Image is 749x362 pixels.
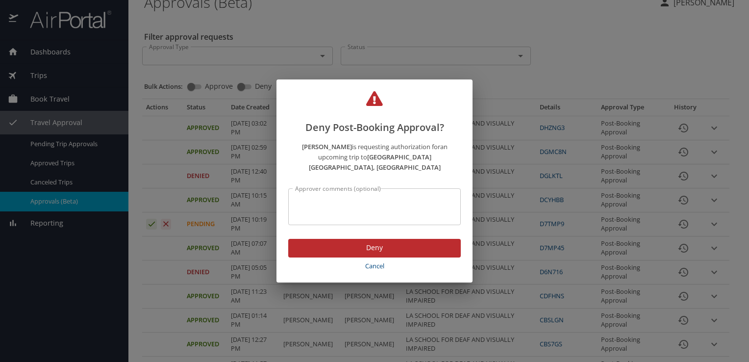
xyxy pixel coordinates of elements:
h2: Deny Post-Booking Approval? [288,91,461,135]
strong: [GEOGRAPHIC_DATA] [GEOGRAPHIC_DATA], [GEOGRAPHIC_DATA] [309,153,441,172]
strong: [PERSON_NAME] [302,142,352,151]
button: Cancel [288,258,461,275]
span: Cancel [292,260,457,272]
p: is requesting authorization for an upcoming trip to [288,142,461,172]
span: Deny [296,242,453,254]
button: Deny [288,239,461,258]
